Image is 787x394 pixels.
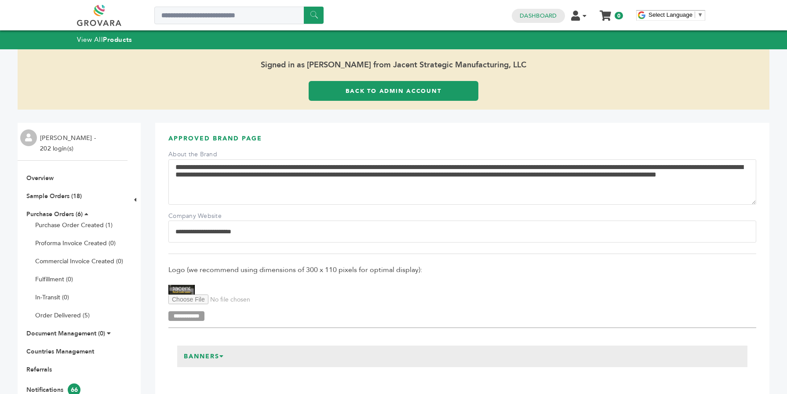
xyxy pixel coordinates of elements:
span: ▼ [697,11,703,18]
label: About the Brand [168,150,230,159]
a: Notifications66 [26,386,80,394]
span: Signed in as [PERSON_NAME] from Jacent Strategic Manufacturing, LLC [18,49,769,81]
a: Sample Orders (18) [26,192,82,200]
li: [PERSON_NAME] - 202 login(s) [40,133,98,154]
a: Back to Admin Account [309,81,478,101]
a: Purchase Order Created (1) [35,221,113,229]
a: Purchase Orders (6) [26,210,83,218]
a: Document Management (0) [26,329,105,338]
a: Fulfillment (0) [35,275,73,284]
a: Commercial Invoice Created (0) [35,257,123,265]
span: Select Language [649,11,692,18]
span: 0 [615,12,623,19]
a: Dashboard [520,12,557,20]
h3: Banners [177,346,231,368]
label: Company Website [168,212,230,221]
a: View AllProducts [77,35,132,44]
a: Referrals [26,365,52,374]
a: Overview [26,174,54,182]
a: My Cart [601,8,611,17]
a: Select Language​ [649,11,703,18]
strong: Products [103,35,132,44]
a: In-Transit (0) [35,293,69,302]
input: Search a product or brand... [154,7,324,24]
a: Proforma Invoice Created (0) [35,239,116,247]
img: Jacent Strategic Manufacturing, LLC [168,285,195,295]
span: Logo (we recommend using dimensions of 300 x 110 pixels for optimal display): [168,265,756,275]
img: profile.png [20,129,37,146]
a: Countries Management [26,347,94,356]
a: Order Delivered (5) [35,311,90,320]
h3: APPROVED BRAND PAGE [168,134,756,150]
